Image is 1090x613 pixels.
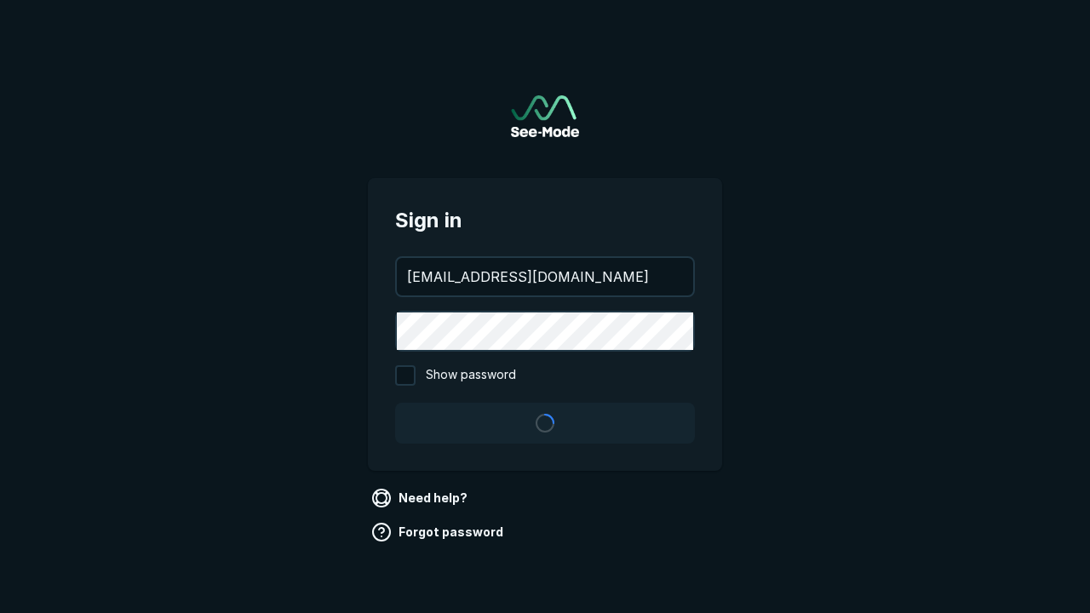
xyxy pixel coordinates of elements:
a: Need help? [368,484,474,512]
img: See-Mode Logo [511,95,579,137]
span: Show password [426,365,516,386]
a: Forgot password [368,518,510,546]
a: Go to sign in [511,95,579,137]
span: Sign in [395,205,695,236]
input: your@email.com [397,258,693,295]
